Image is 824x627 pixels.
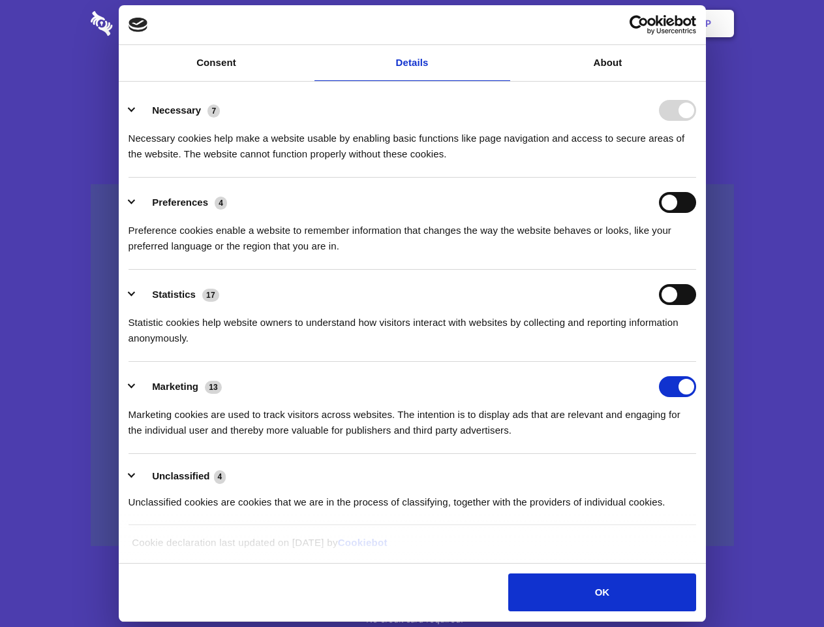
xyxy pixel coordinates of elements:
a: Login [592,3,649,44]
div: Marketing cookies are used to track visitors across websites. The intention is to display ads tha... [129,397,696,438]
a: Details [314,45,510,81]
div: Cookie declaration last updated on [DATE] by [122,535,702,560]
span: 17 [202,289,219,302]
div: Unclassified cookies are cookies that we are in the process of classifying, together with the pro... [129,485,696,510]
span: 7 [207,104,220,118]
h4: Auto-redaction of sensitive data, encrypted data sharing and self-destructing private chats. Shar... [91,119,734,162]
button: Statistics (17) [129,284,228,305]
button: Marketing (13) [129,376,230,397]
span: 4 [214,470,226,483]
button: OK [508,573,695,611]
label: Statistics [152,289,196,300]
a: Wistia video thumbnail [91,184,734,547]
img: logo-wordmark-white-trans-d4663122ce5f474addd5e946df7df03e33cb6a1c49d2221995e7729f52c070b2.svg [91,11,202,36]
div: Preference cookies enable a website to remember information that changes the way the website beha... [129,213,696,254]
a: Consent [119,45,314,81]
img: logo [129,18,148,32]
div: Statistic cookies help website owners to understand how visitors interact with websites by collec... [129,305,696,346]
span: 13 [205,381,222,394]
button: Preferences (4) [129,192,236,213]
label: Necessary [152,104,201,116]
label: Preferences [152,197,208,208]
h1: Eliminate Slack Data Loss. [91,59,734,106]
button: Necessary (7) [129,100,228,121]
iframe: Drift Widget Chat Controller [759,562,808,611]
a: Pricing [383,3,440,44]
span: 4 [215,197,227,210]
button: Unclassified (4) [129,468,234,485]
a: Usercentrics Cookiebot - opens in a new window [582,15,696,35]
label: Marketing [152,381,198,392]
a: Cookiebot [338,537,388,548]
a: About [510,45,706,81]
a: Contact [529,3,589,44]
div: Necessary cookies help make a website usable by enabling basic functions like page navigation and... [129,121,696,162]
